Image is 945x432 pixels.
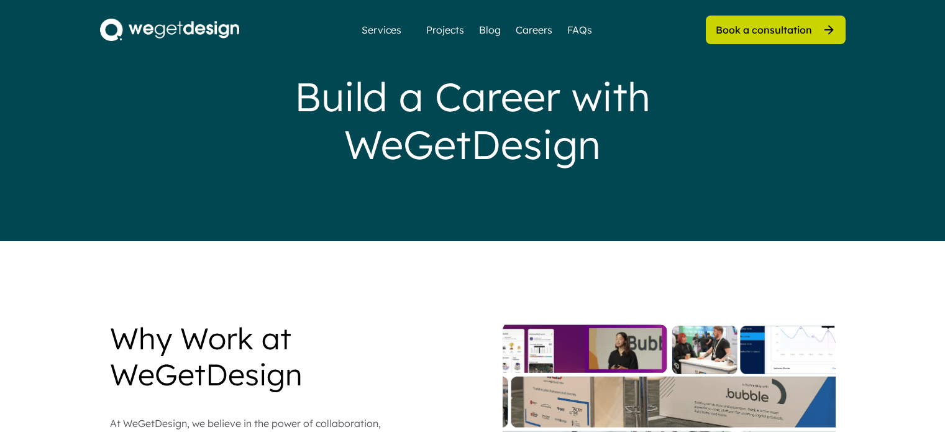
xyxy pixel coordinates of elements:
div: Why Work at WeGetDesign [110,321,396,392]
div: Build a Career with WeGetDesign [224,73,721,168]
a: FAQs [567,22,592,37]
div: Services [357,25,406,35]
img: 4b569577-11d7-4442-95fc-ebbb524e5eb8.png [100,19,239,41]
a: Blog [479,22,501,37]
a: Careers [516,22,552,37]
a: Projects [426,22,464,37]
div: Book a consultation [716,23,812,37]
